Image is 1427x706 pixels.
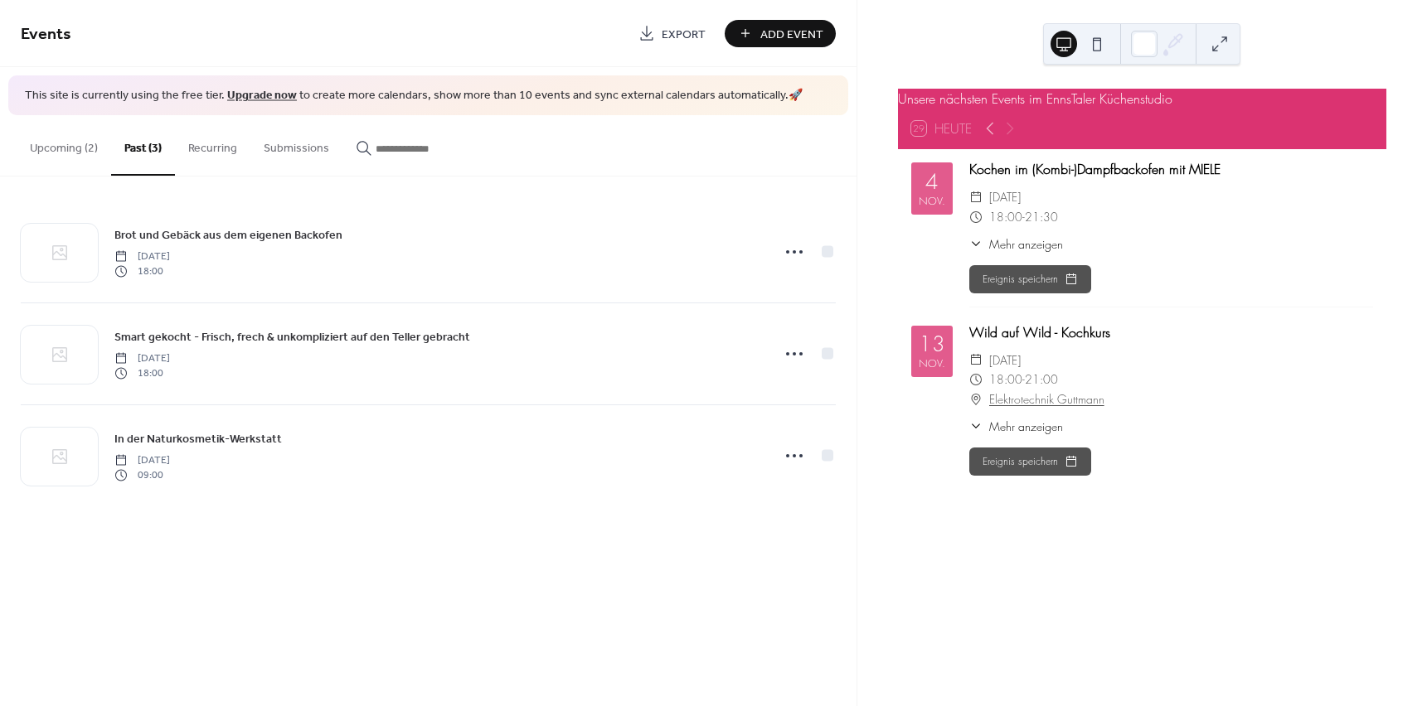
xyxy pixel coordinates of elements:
[626,20,718,47] a: Export
[1025,370,1058,389] span: 21:00
[114,430,282,447] span: In der Naturkosmetik-Werkstatt
[114,249,170,264] span: [DATE]
[969,389,983,409] div: ​
[17,115,111,174] button: Upcoming (2)
[989,207,1022,227] span: 18:00
[969,447,1091,476] button: Ereignis speichern
[21,18,71,51] span: Events
[989,187,1021,207] span: [DATE]
[989,235,1063,253] span: Mehr anzeigen
[925,172,939,192] div: 4
[969,418,1063,435] button: ​Mehr anzeigen
[114,351,170,365] span: [DATE]
[114,328,470,346] span: Smart gekocht - Frisch, frech & unkompliziert auf den Teller gebracht
[919,358,945,369] div: Nov.
[725,20,836,47] button: Add Event
[114,366,170,381] span: 18:00
[227,85,297,107] a: Upgrade now
[969,370,983,389] div: ​
[969,159,1373,179] div: Kochen im (Kombi-)Dampfbackofen mit MIELE
[989,351,1021,370] span: [DATE]
[760,26,823,43] span: Add Event
[989,389,1104,409] a: Elektrotechnik Guttmann
[989,418,1063,435] span: Mehr anzeigen
[662,26,706,43] span: Export
[989,370,1022,389] span: 18:00
[969,187,983,207] div: ​
[898,89,1386,109] div: Unsere nächsten Events im EnnsTaler Küchenstudio
[114,225,342,244] a: Brot und Gebäck aus dem eigenen Backofen
[919,334,945,355] div: 13
[114,452,170,467] span: [DATE]
[111,115,175,176] button: Past (3)
[114,468,170,483] span: 09:00
[919,196,945,206] div: Nov.
[114,429,282,448] a: In der Naturkosmetik-Werkstatt
[25,88,803,104] span: This site is currently using the free tier. to create more calendars, show more than 10 events an...
[1022,370,1025,389] span: -
[1022,207,1025,227] span: -
[969,322,1373,342] div: Wild auf Wild - Kochkurs
[969,235,983,253] div: ​
[969,235,1063,253] button: ​Mehr anzeigen
[175,115,250,174] button: Recurring
[250,115,342,174] button: Submissions
[114,264,170,279] span: 18:00
[969,418,983,435] div: ​
[1025,207,1058,227] span: 21:30
[969,207,983,227] div: ​
[114,226,342,244] span: Brot und Gebäck aus dem eigenen Backofen
[969,351,983,370] div: ​
[114,327,470,346] a: Smart gekocht - Frisch, frech & unkompliziert auf den Teller gebracht
[969,265,1091,293] button: Ereignis speichern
